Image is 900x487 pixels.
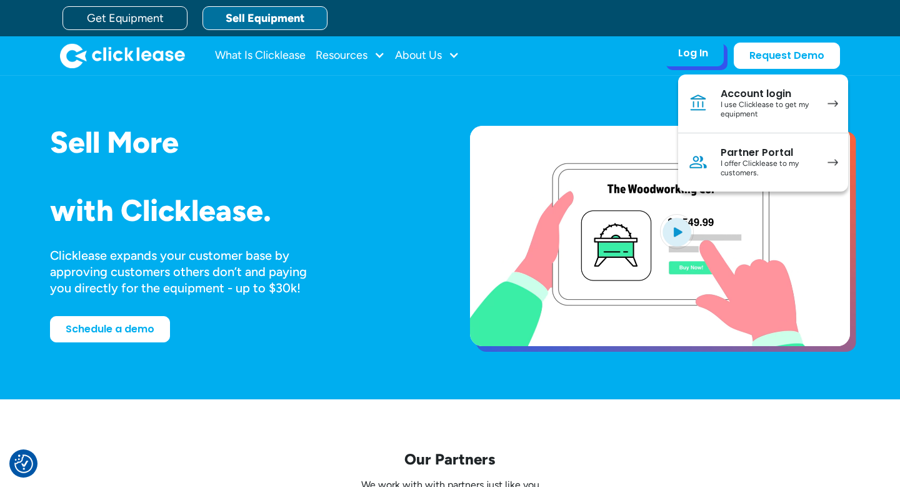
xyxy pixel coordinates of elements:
[688,93,708,113] img: Bank icon
[721,100,815,120] div: I use Clicklease to get my equipment
[827,100,838,107] img: arrow
[50,247,330,296] div: Clicklease expands your customer base by approving customers others don’t and paying you directly...
[721,159,815,178] div: I offer Clicklease to my customers.
[60,43,185,68] img: Clicklease logo
[14,454,33,473] img: Revisit consent button
[721,88,815,100] div: Account login
[50,316,170,342] a: Schedule a demo
[678,74,848,133] a: Account loginI use Clicklease to get my equipment
[395,43,459,68] div: About Us
[688,152,708,172] img: Person icon
[678,133,848,192] a: Partner PortalI offer Clicklease to my customers.
[678,74,848,192] nav: Log In
[50,449,850,469] p: Our Partners
[62,6,187,30] a: Get Equipment
[14,454,33,473] button: Consent Preferences
[50,126,430,159] h1: Sell More
[215,43,306,68] a: What Is Clicklease
[721,146,815,159] div: Partner Portal
[316,43,385,68] div: Resources
[678,47,708,59] div: Log In
[60,43,185,68] a: home
[734,43,840,69] a: Request Demo
[827,159,838,166] img: arrow
[660,214,694,249] img: Blue play button logo on a light blue circular background
[470,126,850,346] a: open lightbox
[50,194,430,227] h1: with Clicklease.
[202,6,327,30] a: Sell Equipment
